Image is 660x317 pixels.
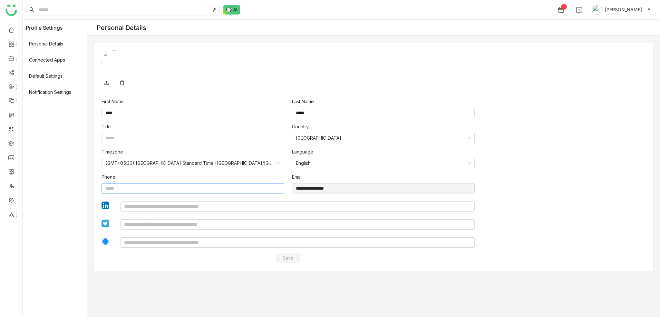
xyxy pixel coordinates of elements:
span: Default Settings [23,68,87,84]
header: Profile Settings [23,20,87,36]
label: Last Name [292,98,314,105]
img: 684a9aedde261c4b36a3ced9 [102,50,127,76]
label: Country [292,123,309,130]
img: help.svg [576,7,582,14]
label: Title [102,123,111,130]
img: linkedin1.svg [102,202,109,209]
span: Notification Settings [23,84,87,100]
span: [PERSON_NAME] [605,6,642,13]
nz-select-item: (GMT+05:30) India Standard Time (Asia/Kolkata) [105,158,280,168]
div: Personal Details [97,24,146,32]
button: Save [276,253,300,263]
label: Language [292,148,313,155]
label: Phone [102,173,115,181]
img: search-type.svg [212,7,217,13]
label: Timezone [102,148,123,155]
label: Email [292,173,303,181]
div: 1 [561,4,567,10]
img: logo [5,5,17,16]
img: avatar [592,5,602,15]
span: Connected Apps [23,52,87,68]
nz-select-item: United States [296,133,471,143]
img: calendly.svg [102,238,109,245]
span: Personal Details [23,36,87,52]
img: ask-buddy-normal.svg [223,5,240,15]
img: twitter1.svg [102,220,109,227]
button: [PERSON_NAME] [591,5,652,15]
label: First Name [102,98,124,105]
nz-select-item: English [296,158,471,168]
